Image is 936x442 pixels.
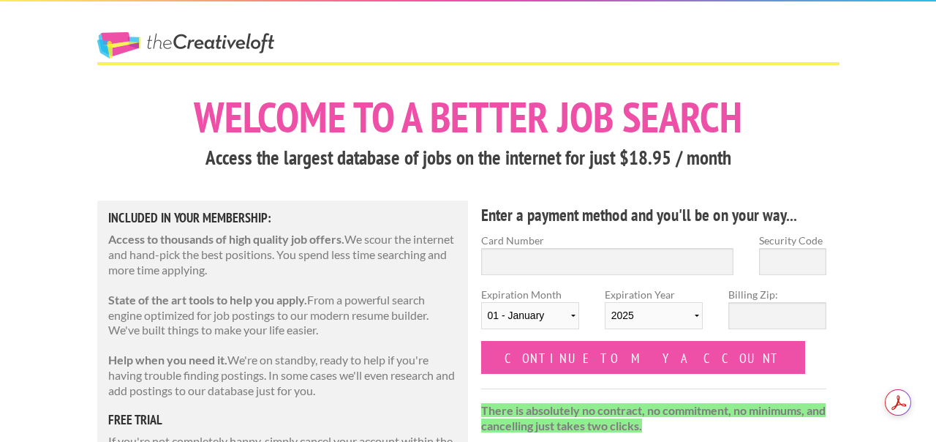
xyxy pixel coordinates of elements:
[481,287,579,341] label: Expiration Month
[108,293,307,307] strong: State of the art tools to help you apply.
[108,232,344,246] strong: Access to thousands of high quality job offers.
[97,144,839,172] h3: Access the largest database of jobs on the internet for just $18.95 / month
[605,302,703,329] select: Expiration Year
[481,203,827,227] h4: Enter a payment method and you'll be on your way...
[108,353,227,367] strong: Help when you need it.
[108,353,458,398] p: We're on standby, ready to help if you're having trouble finding postings. In some cases we'll ev...
[481,341,806,374] input: Continue to my account
[481,302,579,329] select: Expiration Month
[97,96,839,138] h1: Welcome to a better job search
[481,403,826,432] strong: There is absolutely no contract, no commitment, no minimums, and cancelling just takes two clicks.
[108,293,458,338] p: From a powerful search engine optimized for job postings to our modern resume builder. We've buil...
[108,211,458,225] h5: Included in Your Membership:
[759,233,826,248] label: Security Code
[605,287,703,341] label: Expiration Year
[97,32,274,59] a: The Creative Loft
[728,287,826,302] label: Billing Zip:
[481,233,734,248] label: Card Number
[108,232,458,277] p: We scour the internet and hand-pick the best positions. You spend less time searching and more ti...
[108,413,458,427] h5: free trial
